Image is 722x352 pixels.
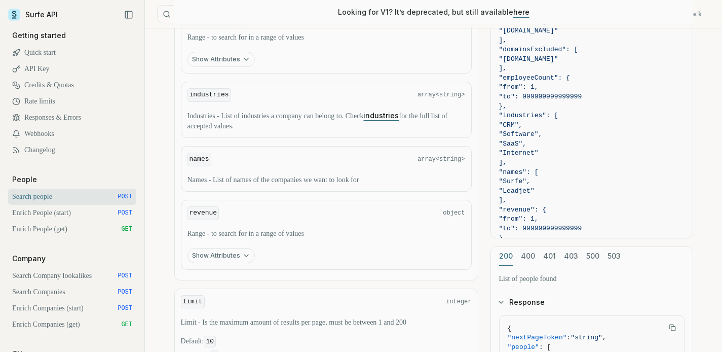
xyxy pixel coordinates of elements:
[8,93,136,110] a: Rate limits
[187,88,231,102] code: industries
[499,168,539,176] span: "names": [
[499,46,578,53] span: "domainsExcluded": [
[499,93,582,100] span: "to": 999999999999999
[571,334,602,341] span: "string"
[187,206,219,220] code: revenue
[8,174,41,185] p: People
[499,112,558,119] span: "industries": [
[118,193,132,201] span: POST
[499,159,507,166] span: ],
[187,175,465,185] p: Names - List of names of the companies we want to look for
[499,196,507,204] span: ],
[499,74,570,82] span: "employeeCount": {
[118,209,132,217] span: POST
[338,7,529,17] p: Looking for V1? It’s deprecated, but still available
[118,304,132,312] span: POST
[446,298,471,306] span: integer
[187,248,255,263] button: Show Attributes
[499,140,527,148] span: "SaaS",
[521,247,535,266] button: 400
[417,155,465,163] span: array<string>
[567,334,571,341] span: :
[499,178,530,185] span: "Surfe",
[491,289,693,315] button: Response
[187,52,255,67] button: Show Attributes
[8,284,136,300] a: Search Companies POST
[8,205,136,221] a: Enrich People (start) POST
[121,321,132,329] span: GET
[499,215,539,223] span: "from": 1,
[499,84,539,91] span: "from": 1,
[8,221,136,237] a: Enrich People (get) GET
[499,187,535,195] span: "Leadjet"
[187,32,465,43] p: Range - to search for in a range of values
[187,153,211,166] code: names
[543,247,556,266] button: 401
[8,77,136,93] a: Credits & Quotas
[8,45,136,61] a: Quick start
[181,318,472,328] p: Limit - Is the maximum amount of results per page, must be between 1 and 200
[121,225,132,233] span: GET
[499,274,685,284] p: List of people found
[499,102,507,110] span: },
[8,189,136,205] a: Search people POST
[508,325,512,332] span: {
[564,247,578,266] button: 403
[181,295,205,309] code: limit
[8,316,136,333] a: Enrich Companies (get) GET
[539,343,551,351] span: : [
[8,61,136,77] a: API Key
[417,91,465,99] span: array<string>
[513,8,529,16] a: here
[118,288,132,296] span: POST
[8,300,136,316] a: Enrich Companies (start) POST
[8,7,58,22] a: Surfe API
[363,111,399,120] a: industries
[443,209,465,217] span: object
[499,225,582,232] span: "to": 999999999999999
[499,234,503,242] span: }
[181,336,472,347] span: Default :
[8,126,136,142] a: Webhooks
[118,272,132,280] span: POST
[499,150,539,157] span: "Internet"
[204,336,216,347] code: 10
[499,247,513,266] button: 200
[499,130,543,138] span: "Software",
[586,247,599,266] button: 500
[665,320,680,335] button: Copy Text
[499,206,547,214] span: "revenue": {
[8,254,50,264] p: Company
[508,334,567,341] span: "nextPageToken"
[187,229,465,239] p: Range - to search for in a range of values
[499,55,558,63] span: "[DOMAIN_NAME]"
[499,37,507,44] span: ],
[499,27,558,34] span: "[DOMAIN_NAME]"
[499,121,523,129] span: "CRM",
[187,111,465,131] p: Industries - List of industries a company can belong to. Check for the full list of accepted values.
[157,5,410,23] button: Search⌘K
[499,64,507,72] span: ],
[607,247,621,266] button: 503
[602,334,606,341] span: ,
[8,110,136,126] a: Responses & Errors
[121,7,136,22] button: Collapse Sidebar
[8,268,136,284] a: Search Company lookalikes POST
[8,142,136,158] a: Changelog
[508,343,539,351] span: "people"
[8,30,70,41] p: Getting started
